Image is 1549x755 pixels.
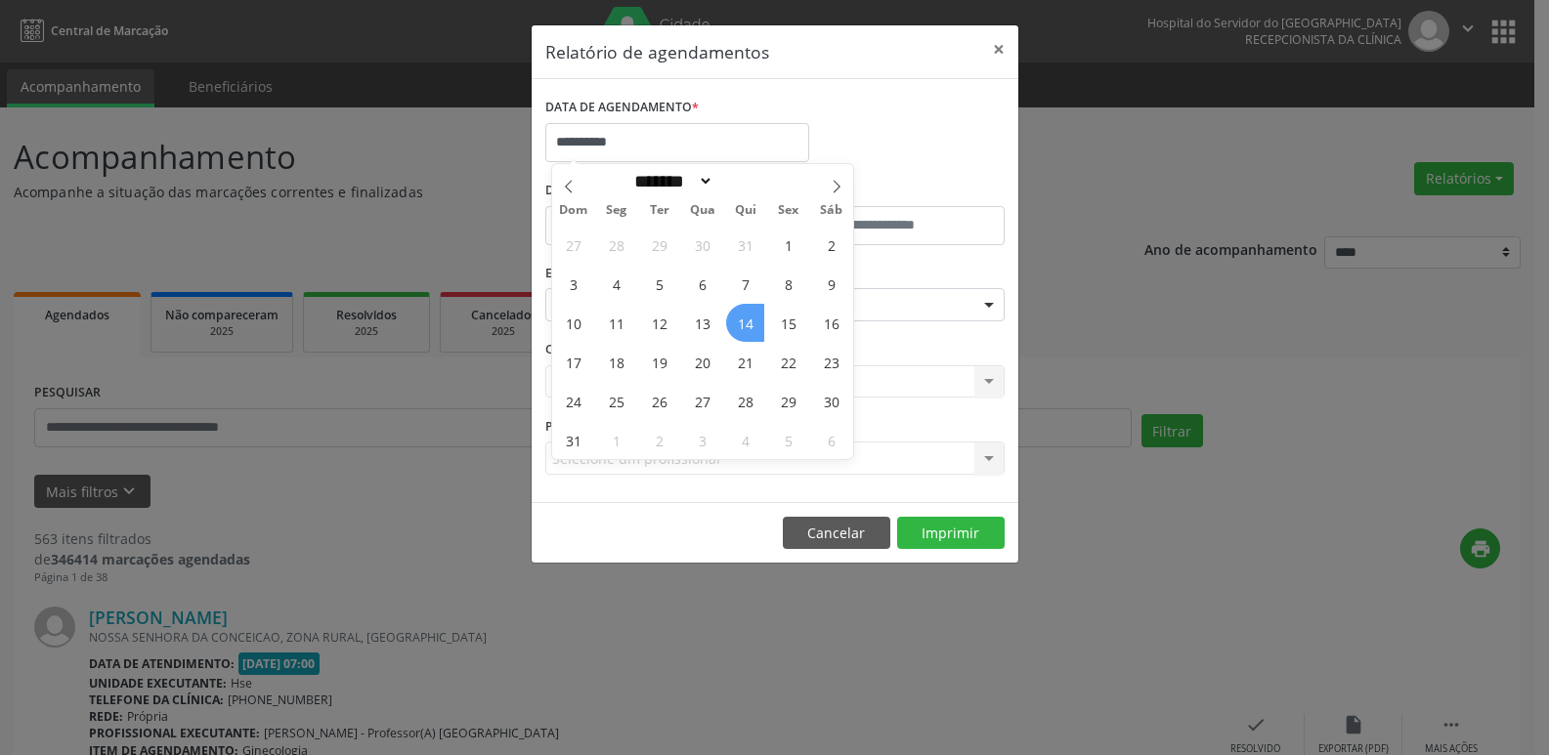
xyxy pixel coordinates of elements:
[627,171,713,191] select: Month
[713,171,778,191] input: Year
[597,382,635,420] span: Agosto 25, 2025
[595,204,638,217] span: Seg
[769,421,807,459] span: Setembro 5, 2025
[597,265,635,303] span: Agosto 4, 2025
[812,343,850,381] span: Agosto 23, 2025
[783,517,890,550] button: Cancelar
[812,304,850,342] span: Agosto 16, 2025
[640,421,678,459] span: Setembro 2, 2025
[545,411,633,441] label: PROFISSIONAL
[726,343,764,381] span: Agosto 21, 2025
[683,382,721,420] span: Agosto 27, 2025
[812,226,850,264] span: Agosto 2, 2025
[683,304,721,342] span: Agosto 13, 2025
[545,39,769,64] h5: Relatório de agendamentos
[640,382,678,420] span: Agosto 26, 2025
[554,421,592,459] span: Agosto 31, 2025
[683,265,721,303] span: Agosto 6, 2025
[683,421,721,459] span: Setembro 3, 2025
[726,304,764,342] span: Agosto 14, 2025
[597,226,635,264] span: Julho 28, 2025
[681,204,724,217] span: Qua
[597,421,635,459] span: Setembro 1, 2025
[552,204,595,217] span: Dom
[554,382,592,420] span: Agosto 24, 2025
[554,265,592,303] span: Agosto 3, 2025
[726,421,764,459] span: Setembro 4, 2025
[545,335,600,365] label: CLÍNICA
[724,204,767,217] span: Qui
[769,265,807,303] span: Agosto 8, 2025
[640,304,678,342] span: Agosto 12, 2025
[897,517,1005,550] button: Imprimir
[554,226,592,264] span: Julho 27, 2025
[726,265,764,303] span: Agosto 7, 2025
[545,259,636,289] label: ESPECIALIDADE
[640,265,678,303] span: Agosto 5, 2025
[769,343,807,381] span: Agosto 22, 2025
[683,226,721,264] span: Julho 30, 2025
[597,304,635,342] span: Agosto 11, 2025
[767,204,810,217] span: Sex
[812,382,850,420] span: Agosto 30, 2025
[597,343,635,381] span: Agosto 18, 2025
[812,421,850,459] span: Setembro 6, 2025
[545,93,699,123] label: DATA DE AGENDAMENTO
[780,176,1005,206] label: ATÉ
[545,176,770,206] label: De
[640,343,678,381] span: Agosto 19, 2025
[810,204,853,217] span: Sáb
[979,25,1018,73] button: Close
[726,382,764,420] span: Agosto 28, 2025
[769,226,807,264] span: Agosto 1, 2025
[683,343,721,381] span: Agosto 20, 2025
[638,204,681,217] span: Ter
[769,304,807,342] span: Agosto 15, 2025
[812,265,850,303] span: Agosto 9, 2025
[554,304,592,342] span: Agosto 10, 2025
[554,343,592,381] span: Agosto 17, 2025
[640,226,678,264] span: Julho 29, 2025
[726,226,764,264] span: Julho 31, 2025
[769,382,807,420] span: Agosto 29, 2025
